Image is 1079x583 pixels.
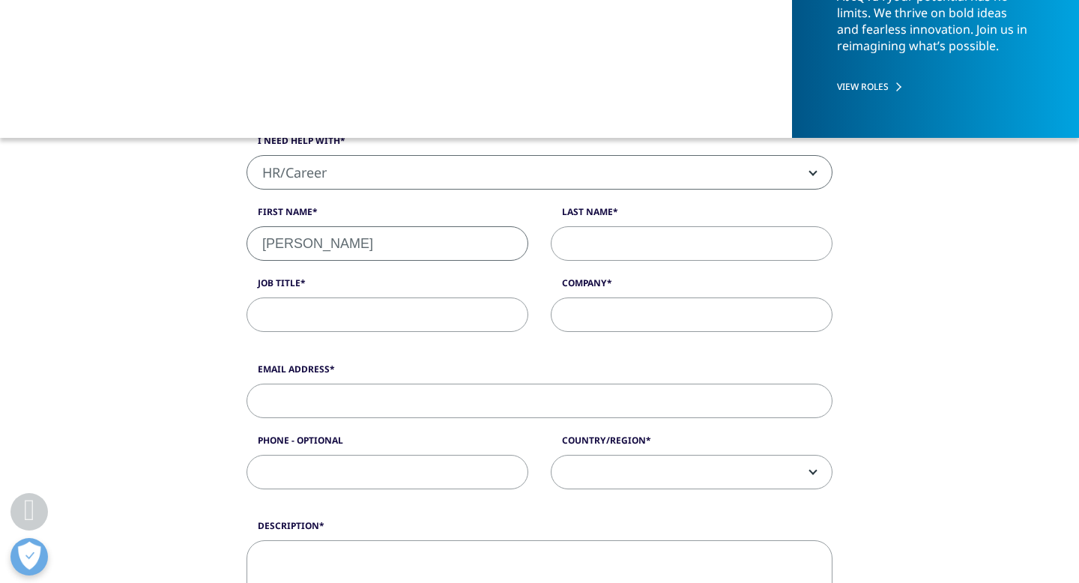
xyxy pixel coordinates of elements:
[10,538,48,576] button: Otwórz Preferencje
[247,519,832,540] label: Description
[247,277,528,297] label: Job Title
[551,277,832,297] label: Company
[551,205,832,226] label: Last Name
[551,434,832,455] label: Country/Region
[247,156,832,190] span: HR/Career
[247,134,832,155] label: I need help with
[247,434,528,455] label: Phone - Optional
[247,363,832,384] label: Email Address
[247,155,832,190] span: HR/Career
[247,205,528,226] label: First Name
[837,80,1032,93] a: VIEW ROLES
